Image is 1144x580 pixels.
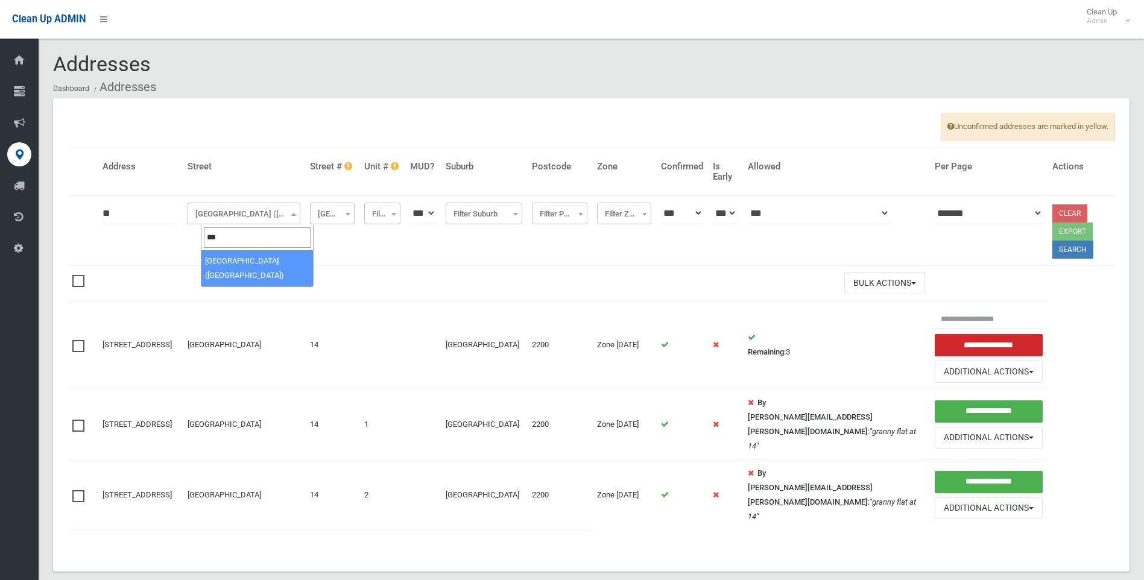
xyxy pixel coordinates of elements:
[441,301,527,389] td: [GEOGRAPHIC_DATA]
[592,389,656,460] td: Zone [DATE]
[310,162,355,172] h4: Street #
[661,162,703,172] h4: Confirmed
[359,460,405,531] td: 2
[359,389,405,460] td: 1
[713,162,738,181] h4: Is Early
[743,460,930,531] td: :
[188,162,300,172] h4: Street
[748,162,925,172] h4: Allowed
[191,206,297,222] span: Fifth Avenue (CONDELL PARK)
[597,203,651,224] span: Filter Zone
[305,301,359,389] td: 14
[748,398,873,436] strong: By [PERSON_NAME][EMAIL_ADDRESS][PERSON_NAME][DOMAIN_NAME]
[103,162,178,172] h4: Address
[935,497,1043,520] button: Additional Actions
[1087,16,1117,25] small: Admin
[941,113,1115,140] span: Unconfirmed addresses are marked in yellow.
[12,13,86,25] span: Clean Up ADMIN
[935,361,1043,383] button: Additional Actions
[364,162,400,172] h4: Unit #
[748,497,916,521] em: "granny flat at 14"
[446,162,522,172] h4: Suburb
[935,427,1043,449] button: Additional Actions
[748,347,786,356] strong: Remaining:
[748,427,916,450] em: "granny flat at 14"
[103,340,172,349] a: [STREET_ADDRESS]
[844,272,925,294] button: Bulk Actions
[527,301,592,389] td: 2200
[446,203,522,224] span: Filter Suburb
[91,76,156,98] li: Addresses
[743,389,930,460] td: :
[1052,162,1110,172] h4: Actions
[183,389,305,460] td: [GEOGRAPHIC_DATA]
[313,206,352,222] span: Filter Street #
[532,203,587,224] span: Filter Postcode
[367,206,397,222] span: Filter Unit #
[535,206,584,222] span: Filter Postcode
[103,420,172,429] a: [STREET_ADDRESS]
[201,250,313,286] li: [GEOGRAPHIC_DATA] ([GEOGRAPHIC_DATA])
[1052,222,1093,241] button: Export
[532,162,587,172] h4: Postcode
[748,468,873,506] strong: By [PERSON_NAME][EMAIL_ADDRESS][PERSON_NAME][DOMAIN_NAME]
[103,490,172,499] a: [STREET_ADDRESS]
[364,203,400,224] span: Filter Unit #
[305,460,359,531] td: 14
[592,301,656,389] td: Zone [DATE]
[592,460,656,531] td: Zone [DATE]
[527,389,592,460] td: 2200
[527,460,592,531] td: 2200
[441,460,527,531] td: [GEOGRAPHIC_DATA]
[1052,241,1093,259] button: Search
[597,162,651,172] h4: Zone
[1081,7,1129,25] span: Clean Up
[188,203,300,224] span: Fifth Avenue (CONDELL PARK)
[183,301,305,389] td: [GEOGRAPHIC_DATA]
[449,206,519,222] span: Filter Suburb
[743,301,930,389] td: 3
[310,203,355,224] span: Filter Street #
[600,206,648,222] span: Filter Zone
[53,52,151,76] span: Addresses
[441,389,527,460] td: [GEOGRAPHIC_DATA]
[935,162,1043,172] h4: Per Page
[305,389,359,460] td: 14
[53,84,89,93] a: Dashboard
[1052,204,1087,222] a: Clear
[183,460,305,531] td: [GEOGRAPHIC_DATA]
[410,162,436,172] h4: MUD?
